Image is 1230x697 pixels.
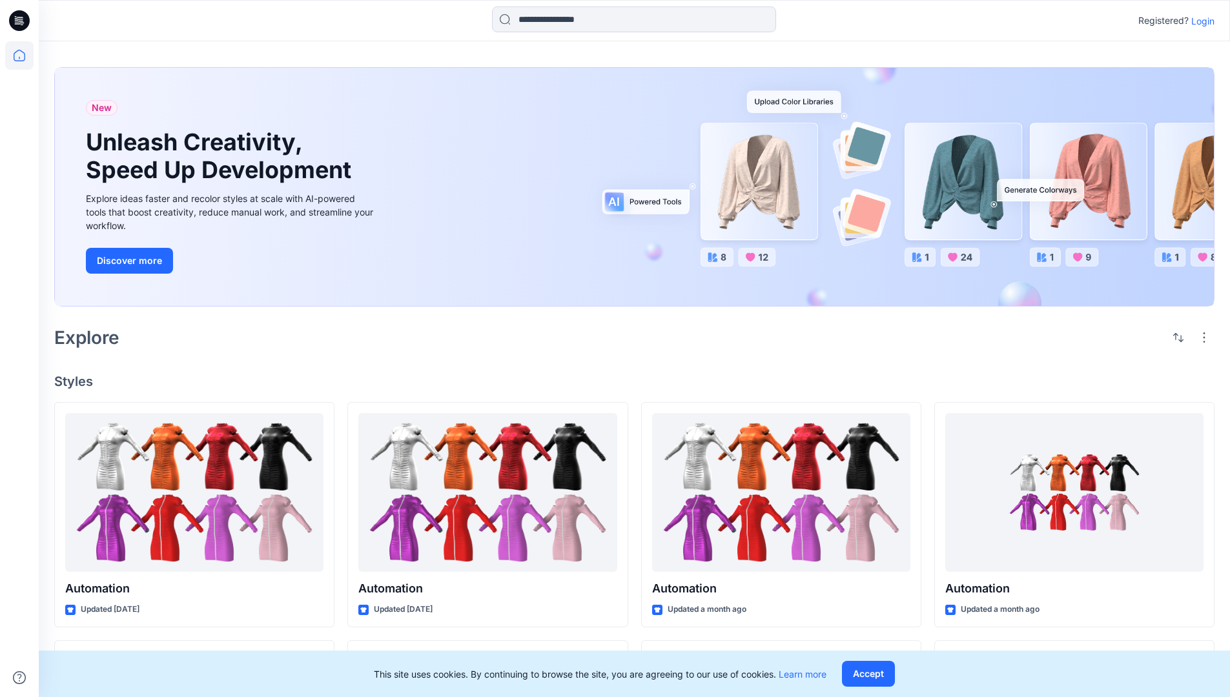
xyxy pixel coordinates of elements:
p: Automation [358,580,617,598]
p: Updated a month ago [961,603,1040,616]
p: Automation [652,580,910,598]
h4: Styles [54,374,1215,389]
div: Explore ideas faster and recolor styles at scale with AI-powered tools that boost creativity, red... [86,192,376,232]
a: Discover more [86,248,376,274]
p: This site uses cookies. By continuing to browse the site, you are agreeing to our use of cookies. [374,667,826,681]
p: Login [1191,14,1215,28]
a: Automation [65,413,323,572]
h2: Explore [54,327,119,348]
h1: Unleash Creativity, Speed Up Development [86,128,357,184]
a: Automation [652,413,910,572]
p: Automation [945,580,1204,598]
a: Automation [358,413,617,572]
p: Automation [65,580,323,598]
span: New [92,100,112,116]
p: Updated [DATE] [81,603,139,616]
a: Learn more [779,669,826,680]
button: Accept [842,661,895,687]
p: Updated a month ago [668,603,746,616]
button: Discover more [86,248,173,274]
p: Registered? [1138,13,1189,28]
p: Updated [DATE] [374,603,433,616]
a: Automation [945,413,1204,572]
